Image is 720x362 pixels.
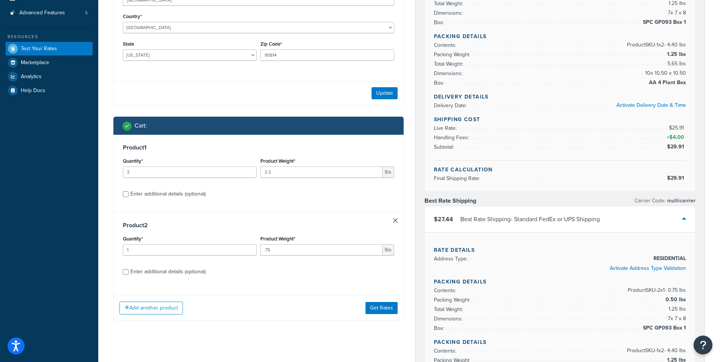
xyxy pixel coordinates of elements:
[666,197,695,205] span: multicarrier
[21,46,57,52] span: Test Your Rates
[260,166,382,178] input: 0.00
[664,295,686,304] span: 0.50 lbs
[123,144,394,151] h3: Product 1
[652,254,686,263] span: RESIDENTIAL
[666,59,686,68] span: 5.65 lbs
[123,14,142,19] label: Country*
[6,6,93,20] li: Advanced Features
[260,244,382,256] input: 0.00
[260,158,295,164] label: Product Weight*
[434,124,458,132] span: Live Rate:
[434,255,469,263] span: Address Type:
[434,278,686,286] h4: Packing Details
[625,346,686,355] span: Product SKU-1 x 2 - 4.40 lbs
[434,9,465,17] span: Dimensions:
[85,10,88,16] span: 5
[434,51,471,59] span: Packing Weight
[21,74,42,80] span: Analytics
[434,315,465,323] span: Dimensions:
[260,236,295,242] label: Product Weight*
[123,41,134,47] label: State
[666,314,686,323] span: 7 x 7 x 8
[665,133,686,142] span: +
[434,79,446,87] span: Box:
[123,244,257,256] input: 0.0
[123,269,129,275] input: Enter additional details (optional)
[460,214,600,225] div: Best Rate Shipping - Standard FedEx or UPS Shipping
[616,101,686,109] a: Activate Delivery Date & Time
[135,122,147,129] h2: Cart :
[6,6,93,20] a: Advanced Features5
[434,143,456,151] span: Subtotal:
[434,305,465,313] span: Total Weight:
[434,69,465,77] span: Dimensions:
[665,50,686,59] span: 1.25 lbs
[434,347,458,355] span: Contents:
[641,18,686,27] span: SPC GP093 Box 1
[626,286,686,295] span: Product SKU-2 x 1 - 0.75 lbs
[434,93,686,101] h4: Delivery Details
[434,296,471,304] span: Packing Weight
[382,166,394,178] span: lbs
[667,174,686,182] span: $29.91
[123,222,394,229] h3: Product 2
[434,134,471,142] span: Handling Fees:
[260,41,282,47] label: Zip Code*
[6,56,93,69] a: Marketplace
[6,42,93,55] a: Test Your Rates
[666,8,686,17] span: 7 x 7 x 8
[434,246,686,254] h4: Rate Details
[434,215,453,223] span: $27.44
[434,287,458,294] span: Contents:
[6,70,93,83] a: Analytics
[382,244,394,256] span: lbs
[123,191,129,197] input: Enter additional details (optional)
[372,87,398,99] button: Update
[635,196,695,206] p: Carrier Code:
[434,166,686,174] h4: Rate Calculation
[625,40,686,49] span: Product SKU-1 x 2 - 4.40 lbs
[669,124,686,132] span: $25.91
[434,102,469,109] span: Delivery Date:
[130,189,206,199] div: Enter additional details (optional)
[669,133,686,141] span: $4.00
[434,116,686,123] h4: Shipping Cost
[123,166,257,178] input: 0.0
[643,69,686,78] span: 10 x 10.50 x 10.50
[130,266,206,277] div: Enter additional details (optional)
[6,34,93,40] div: Resources
[667,143,686,151] span: $29.91
[424,197,476,205] h3: Best Rate Shipping
[19,10,65,16] span: Advanced Features
[434,60,465,68] span: Total Weight:
[123,236,143,242] label: Quantity*
[21,88,45,94] span: Help Docs
[694,336,712,354] button: Open Resource Center
[434,18,446,26] span: Box:
[641,323,686,333] span: SPC GP093 Box 1
[6,84,93,97] a: Help Docs
[434,324,446,332] span: Box:
[393,218,398,223] a: Remove Item
[365,302,398,314] button: Get Rates
[119,302,183,314] button: Add another product
[434,338,686,346] h4: Packing Details
[434,32,686,40] h4: Packing Details
[434,174,482,182] span: Final Shipping Rate:
[667,305,686,314] span: 1.25 lbs
[434,41,458,49] span: Contents:
[21,60,49,66] span: Marketplace
[647,78,686,87] span: AA 4 Plant Box
[123,158,143,164] label: Quantity*
[610,264,686,272] a: Activate Address Type Validation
